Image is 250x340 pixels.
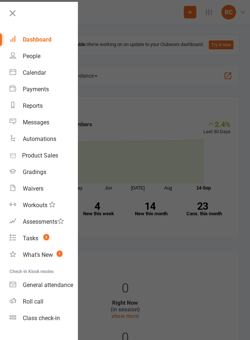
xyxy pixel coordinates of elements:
a: Tasks 3 [10,230,78,247]
div: Dashboard [23,36,51,43]
a: Workouts [10,197,78,213]
a: Automations [10,131,78,147]
div: Workouts [23,202,47,209]
div: Payments [23,86,49,93]
div: Product Sales [22,152,58,159]
a: Roll call [10,293,78,310]
a: Messages [10,114,78,131]
a: Assessments [10,213,78,230]
div: Class check-in [23,315,60,322]
div: Automations [23,135,56,142]
div: People [23,53,40,60]
a: Payments [10,81,78,98]
a: Reports [10,98,78,114]
a: General attendance kiosk mode [10,277,78,293]
div: Calendar [23,69,46,76]
a: Class kiosk mode [10,310,78,326]
div: What's New [23,251,53,258]
div: Assessments [23,218,64,225]
div: Gradings [23,169,46,176]
div: Roll call [23,298,43,305]
a: Waivers [10,180,78,197]
span: 3 [43,234,49,240]
a: What's New1 [10,247,78,263]
a: Product Sales [10,147,78,164]
span: 1 [57,251,63,257]
div: General attendance [23,281,73,288]
div: Reports [23,102,43,109]
a: Dashboard [10,31,78,48]
div: Messages [23,119,49,126]
a: People [10,48,78,64]
a: Gradings [10,164,78,180]
a: Calendar [10,64,78,81]
div: Waivers [23,185,43,192]
div: Tasks [23,235,38,242]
